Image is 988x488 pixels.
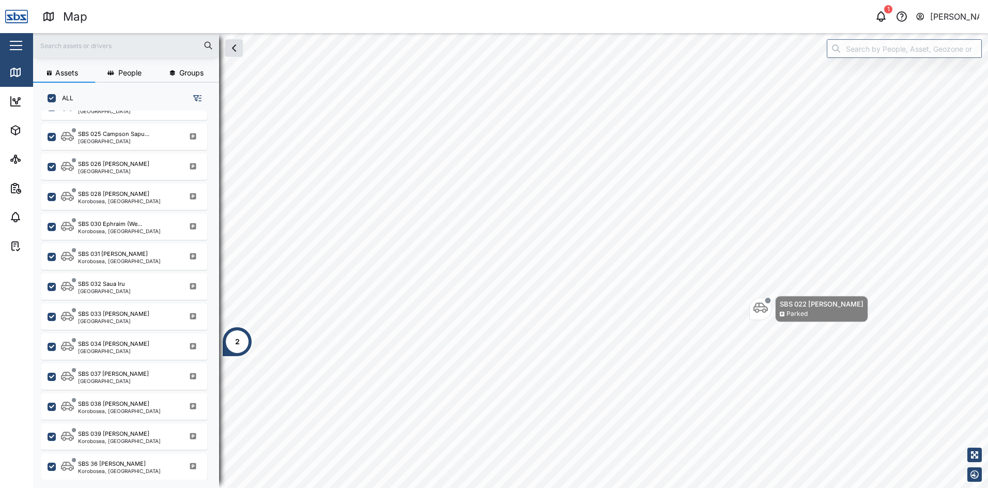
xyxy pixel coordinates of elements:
div: Dashboard [27,96,73,107]
div: SBS 031 [PERSON_NAME] [78,250,148,258]
div: [GEOGRAPHIC_DATA] [78,348,149,354]
div: SBS 033 [PERSON_NAME] [78,310,149,318]
canvas: Map [33,33,988,488]
div: Alarms [27,211,59,223]
div: SBS 037 [PERSON_NAME] [78,370,149,378]
div: Assets [27,125,59,136]
div: Parked [786,309,808,319]
div: Tasks [27,240,55,252]
div: Korobosea, [GEOGRAPHIC_DATA] [78,408,161,414]
div: SBS 030 Ephraim (We... [78,220,142,228]
div: Sites [27,154,52,165]
input: Search by People, Asset, Geozone or Place [827,39,982,58]
img: Main Logo [5,5,28,28]
div: [GEOGRAPHIC_DATA] [78,378,149,384]
div: Reports [27,182,62,194]
div: SBS 026 [PERSON_NAME] [78,160,149,169]
div: Map marker [222,326,253,357]
div: Korobosea, [GEOGRAPHIC_DATA] [78,228,161,234]
div: Korobosea, [GEOGRAPHIC_DATA] [78,468,161,474]
span: People [118,69,142,77]
label: ALL [56,94,73,102]
div: [GEOGRAPHIC_DATA] [78,318,149,324]
div: SBS 039 [PERSON_NAME] [78,430,149,438]
div: SBS 028 [PERSON_NAME] [78,190,149,199]
div: SBS 025 Campson Sapu... [78,130,149,139]
div: 1 [884,5,892,13]
div: Map [63,8,87,26]
div: Korobosea, [GEOGRAPHIC_DATA] [78,199,161,204]
span: Assets [55,69,78,77]
div: Korobosea, [GEOGRAPHIC_DATA] [78,438,161,444]
div: [GEOGRAPHIC_DATA] [78,288,131,294]
div: Map marker [749,296,868,322]
div: SBS 022 [PERSON_NAME] [780,299,863,309]
div: Map [27,67,50,78]
div: [GEOGRAPHIC_DATA] [78,169,149,174]
div: SBS 032 Saua Iru [78,280,125,288]
span: Groups [179,69,204,77]
div: [GEOGRAPHIC_DATA] [78,109,131,114]
div: SBS 36 [PERSON_NAME] [78,460,146,468]
div: 2 [235,336,240,347]
div: [PERSON_NAME] [930,10,980,23]
div: Korobosea, [GEOGRAPHIC_DATA] [78,258,161,264]
button: [PERSON_NAME] [915,9,980,24]
div: grid [41,111,219,480]
div: SBS 038 [PERSON_NAME] [78,400,149,408]
div: SBS 034 [PERSON_NAME] [78,340,149,348]
div: [GEOGRAPHIC_DATA] [78,139,149,144]
input: Search assets or drivers [39,38,213,53]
